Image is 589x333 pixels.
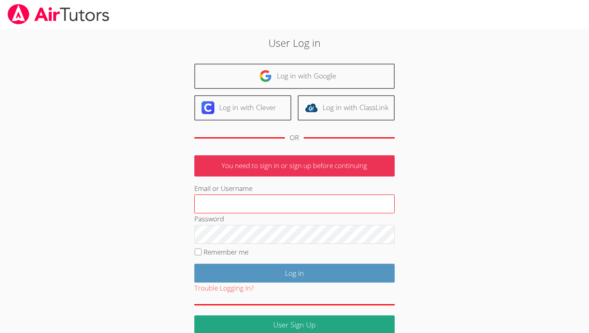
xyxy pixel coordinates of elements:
img: google-logo-50288ca7cdecda66e5e0955fdab243c47b7ad437acaf1139b6f446037453330a.svg [259,70,272,82]
a: Log in with ClassLink [298,95,395,120]
p: You need to sign in or sign up before continuing [194,155,395,177]
img: airtutors_banner-c4298cdbf04f3fff15de1276eac7730deb9818008684d7c2e4769d2f7ddbe033.png [7,4,110,24]
input: Log in [194,264,395,283]
img: clever-logo-6eab21bc6e7a338710f1a6ff85c0baf02591cd810cc4098c63d3a4b26e2feb20.svg [202,101,214,114]
label: Password [194,214,224,223]
label: Email or Username [194,184,252,193]
label: Remember me [204,247,248,257]
a: Log in with Clever [194,95,291,120]
img: classlink-logo-d6bb404cc1216ec64c9a2012d9dc4662098be43eaf13dc465df04b49fa7ab582.svg [305,101,318,114]
div: OR [290,132,299,144]
h2: User Log in [135,35,454,50]
button: Trouble Logging In? [194,283,254,294]
a: Log in with Google [194,64,395,89]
